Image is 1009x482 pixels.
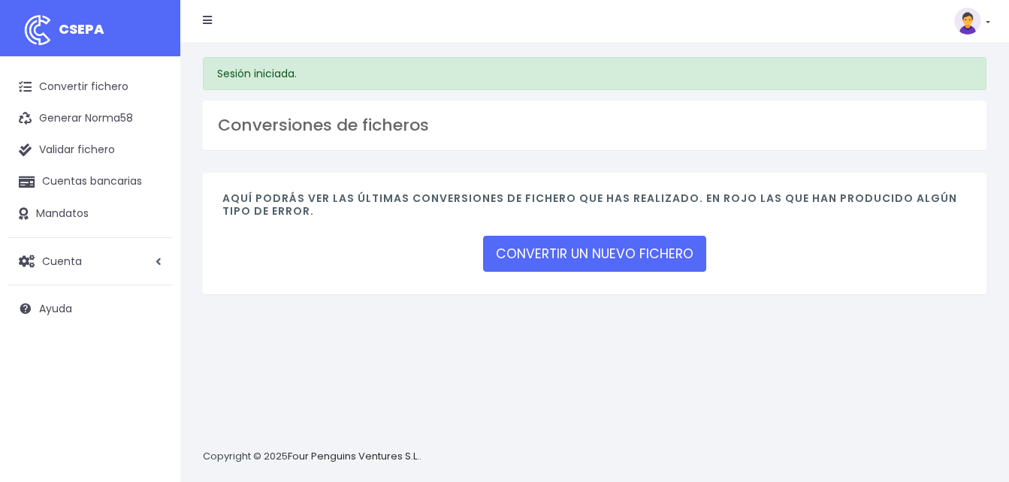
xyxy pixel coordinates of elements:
[203,449,421,465] p: Copyright © 2025 .
[8,71,173,103] a: Convertir fichero
[8,293,173,324] a: Ayuda
[222,192,967,225] h4: Aquí podrás ver las últimas conversiones de fichero que has realizado. En rojo las que han produc...
[203,57,986,90] div: Sesión iniciada.
[8,198,173,230] a: Mandatos
[8,134,173,166] a: Validar fichero
[483,236,706,272] a: CONVERTIR UN NUEVO FICHERO
[288,449,419,463] a: Four Penguins Ventures S.L.
[42,253,82,268] span: Cuenta
[218,116,971,135] h3: Conversiones de ficheros
[8,166,173,197] a: Cuentas bancarias
[19,11,56,49] img: logo
[8,103,173,134] a: Generar Norma58
[8,246,173,277] a: Cuenta
[39,301,72,316] span: Ayuda
[59,20,104,38] span: CSEPA
[954,8,981,35] img: profile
